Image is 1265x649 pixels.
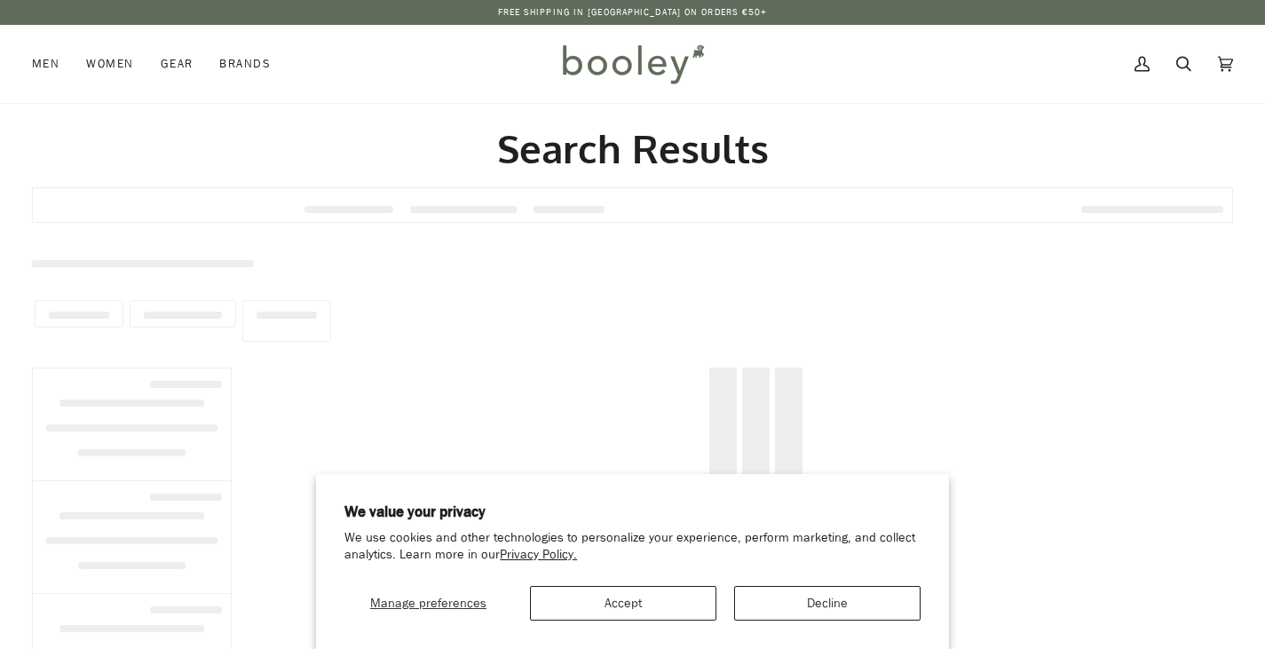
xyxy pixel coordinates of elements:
a: Brands [206,25,284,103]
a: Women [73,25,146,103]
span: Brands [219,55,271,73]
p: We use cookies and other technologies to personalize your experience, perform marketing, and coll... [344,530,921,564]
span: Women [86,55,133,73]
img: Booley [555,38,710,90]
button: Accept [530,586,716,621]
button: Decline [734,586,921,621]
span: Men [32,55,59,73]
button: Manage preferences [344,586,511,621]
span: Gear [161,55,194,73]
h2: Search Results [32,124,1233,173]
p: Free Shipping in [GEOGRAPHIC_DATA] on Orders €50+ [498,5,768,20]
a: Privacy Policy. [500,546,577,563]
a: Gear [147,25,207,103]
h2: We value your privacy [344,503,921,522]
span: Manage preferences [370,595,486,612]
a: Men [32,25,73,103]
